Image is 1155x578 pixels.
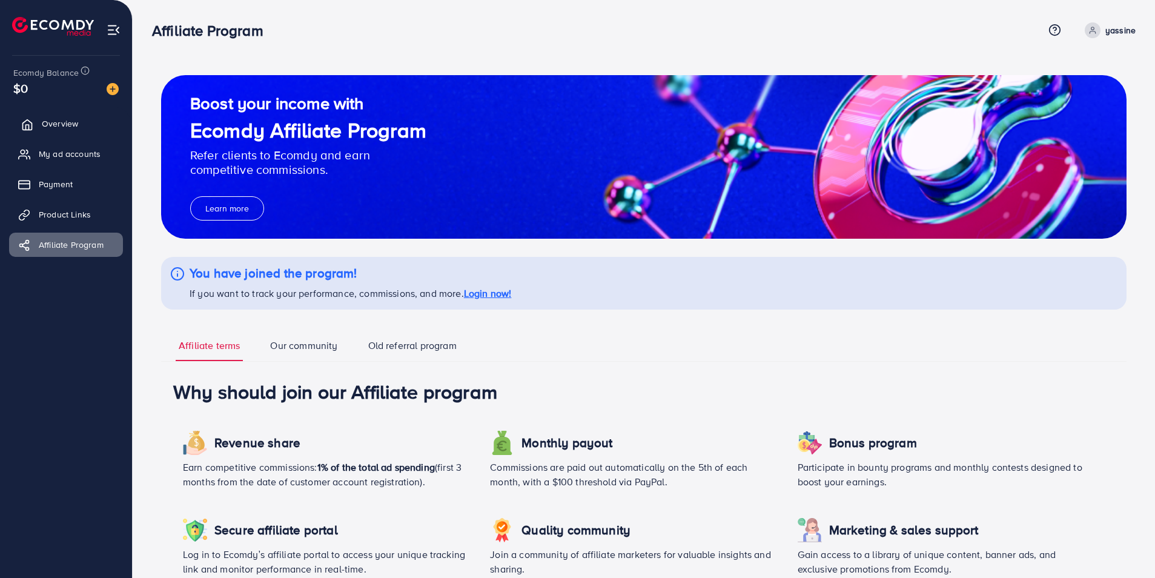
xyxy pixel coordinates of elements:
[183,431,207,455] img: icon revenue share
[183,460,471,489] p: Earn competitive commissions: (first 3 months from the date of customer account registration).
[39,239,104,251] span: Affiliate Program
[9,202,123,227] a: Product Links
[829,523,979,538] h4: Marketing & sales support
[173,380,1114,403] h1: Why should join our Affiliate program
[39,148,101,160] span: My ad accounts
[798,431,822,455] img: icon revenue share
[464,287,512,300] a: Login now!
[798,547,1085,576] p: Gain access to a library of unique content, banner ads, and exclusive promotions from Ecomdy.
[521,523,630,538] h4: Quality community
[9,142,123,166] a: My ad accounts
[9,172,123,196] a: Payment
[190,118,426,143] h1: Ecomdy Affiliate Program
[176,339,243,361] a: Affiliate terms
[490,547,778,576] p: Join a community of affiliate marketers for valuable insights and sharing.
[214,436,300,451] h4: Revenue share
[39,178,73,190] span: Payment
[521,436,612,451] h4: Monthly payout
[1080,22,1136,38] a: yassine
[39,208,91,221] span: Product Links
[267,339,340,361] a: Our community
[1104,523,1146,569] iframe: Chat
[829,436,917,451] h4: Bonus program
[798,518,822,542] img: icon revenue share
[183,547,471,576] p: Log in to Ecomdy’s affiliate portal to access your unique tracking link and monitor performance i...
[214,523,338,538] h4: Secure affiliate portal
[190,93,426,113] h2: Boost your income with
[9,111,123,136] a: Overview
[190,286,511,301] p: If you want to track your performance, commissions, and more.
[13,67,79,79] span: Ecomdy Balance
[1105,23,1136,38] p: yassine
[490,431,514,455] img: icon revenue share
[161,75,1127,239] img: guide
[190,162,426,177] p: competitive commissions.
[190,196,264,221] button: Learn more
[190,266,511,281] h4: You have joined the program!
[183,518,207,542] img: icon revenue share
[10,78,31,99] span: $0
[490,518,514,542] img: icon revenue share
[42,118,78,130] span: Overview
[12,17,94,36] img: logo
[107,23,121,37] img: menu
[190,148,426,162] p: Refer clients to Ecomdy and earn
[9,233,123,257] a: Affiliate Program
[490,460,778,489] p: Commissions are paid out automatically on the 5th of each month, with a $100 threshold via PayPal.
[152,22,273,39] h3: Affiliate Program
[317,460,435,474] span: 1% of the total ad spending
[798,460,1085,489] p: Participate in bounty programs and monthly contests designed to boost your earnings.
[365,339,460,361] a: Old referral program
[107,83,119,95] img: image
